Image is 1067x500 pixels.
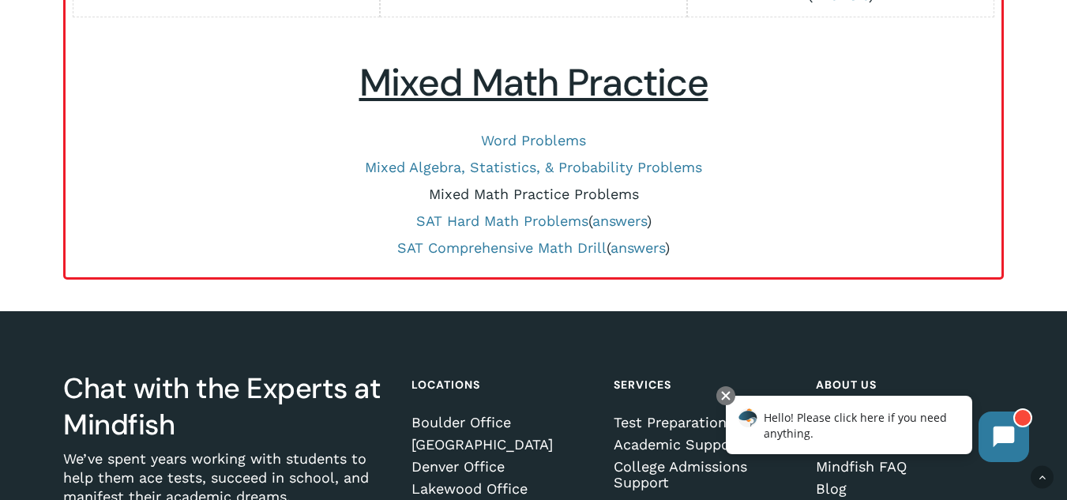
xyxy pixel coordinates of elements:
[429,186,639,202] a: Mixed Math Practice Problems
[816,481,999,497] a: Blog
[709,383,1045,478] iframe: Chatbot
[81,212,986,231] p: ( )
[614,415,797,430] a: Test Preparation
[365,159,702,175] a: Mixed Algebra, Statistics, & Probability Problems
[481,132,586,148] a: Word Problems
[411,415,595,430] a: Boulder Office
[614,459,797,491] a: College Admissions Support
[411,459,595,475] a: Denver Office
[611,239,665,256] a: answers
[359,58,708,107] u: Mixed Math Practice
[816,370,999,399] h4: About Us
[411,437,595,453] a: [GEOGRAPHIC_DATA]
[81,239,986,258] p: ( )
[592,212,647,229] a: answers
[63,370,393,443] h3: Chat with the Experts at Mindfish
[397,239,607,256] a: SAT Comprehensive Math Drill
[614,437,797,453] a: Academic Support
[411,481,595,497] a: Lakewood Office
[614,370,797,399] h4: Services
[411,370,595,399] h4: Locations
[416,212,588,229] a: SAT Hard Math Problems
